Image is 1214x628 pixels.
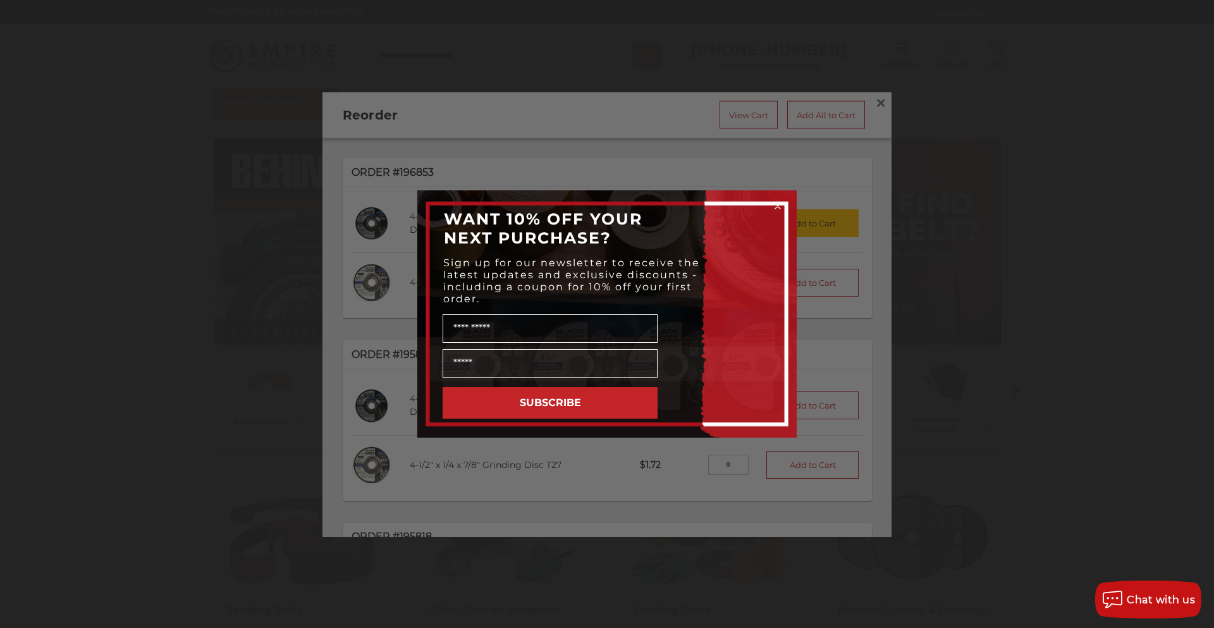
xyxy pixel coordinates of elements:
button: Close dialog [771,200,784,212]
button: SUBSCRIBE [443,387,658,419]
span: Chat with us [1127,594,1195,606]
span: WANT 10% OFF YOUR NEXT PURCHASE? [444,209,642,247]
span: Sign up for our newsletter to receive the latest updates and exclusive discounts - including a co... [443,257,700,305]
input: Email [443,349,658,378]
button: Chat with us [1095,581,1201,619]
